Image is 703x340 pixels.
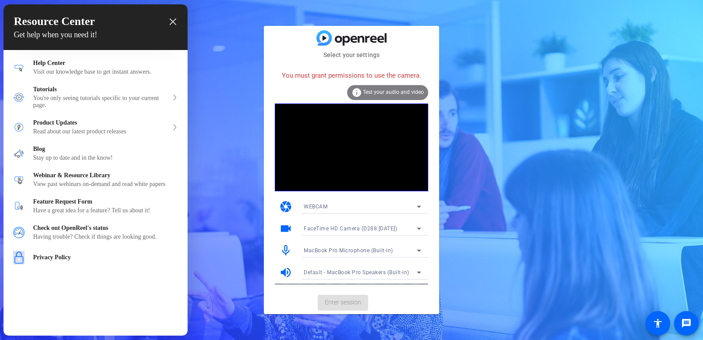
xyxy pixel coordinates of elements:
div: Stay up to date and in the know! [33,154,178,161]
div: Webinar & Resource Library [4,167,188,193]
div: Product Updates [4,114,188,140]
div: Help Center [4,54,188,81]
img: module icon [13,92,25,103]
div: Feature Request Form [33,198,178,205]
div: Help Center [33,60,178,67]
div: Visit our knowledge base to get instant answers. [33,68,178,75]
div: Privacy Policy [33,254,178,261]
h4: Get help when you need it! [14,30,177,39]
div: Resource center home modules [4,50,188,270]
img: module icon [13,251,25,265]
div: Check out OpenReel's status [33,225,178,232]
div: You're only seeing tutorials specific to your current page. [33,95,168,109]
svg: expand [172,124,178,130]
img: module icon [13,62,25,73]
div: Check out OpenReel's status [4,219,188,246]
img: module icon [13,174,25,186]
div: Blog [4,140,188,167]
div: Tutorials [33,86,168,93]
div: Read about our latest product releases [33,128,168,135]
div: Have a great idea for a feature? Tell us about it! [33,207,178,214]
img: module icon [13,122,25,133]
div: entering resource center home [4,50,188,270]
div: close resource center [169,18,177,26]
svg: expand [172,94,178,100]
div: View past webinars on-demand and read white papers [33,181,178,188]
div: Having trouble? Check if things are looking good. [33,233,178,240]
img: module icon [13,227,25,238]
div: Tutorials [4,81,188,114]
div: Blog [33,146,178,153]
h3: Resource Center [14,15,177,28]
img: module icon [13,200,25,212]
img: module icon [13,148,25,159]
div: Webinar & Resource Library [33,172,178,179]
div: Privacy Policy [4,246,188,270]
div: Product Updates [33,119,168,126]
div: Feature Request Form [4,193,188,219]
